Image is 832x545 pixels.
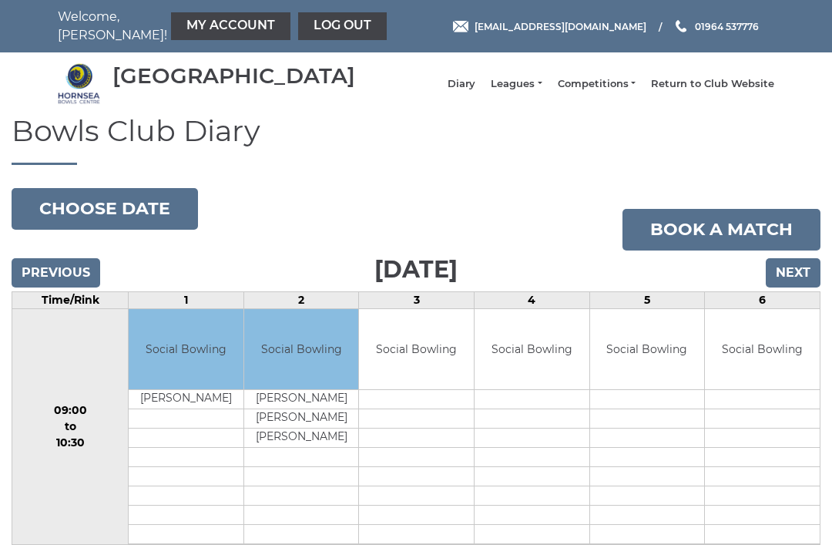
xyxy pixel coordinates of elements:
[622,209,820,251] a: Book a match
[58,62,100,105] img: Hornsea Bowls Centre
[244,409,359,429] td: [PERSON_NAME]
[705,309,820,390] td: Social Bowling
[589,291,705,308] td: 5
[359,291,475,308] td: 3
[58,8,343,45] nav: Welcome, [PERSON_NAME]!
[12,115,820,165] h1: Bowls Club Diary
[129,291,244,308] td: 1
[766,258,820,288] input: Next
[453,21,468,32] img: Email
[673,19,759,34] a: Phone us 01964 537776
[129,309,243,390] td: Social Bowling
[475,309,589,390] td: Social Bowling
[129,390,243,409] td: [PERSON_NAME]
[12,308,129,545] td: 09:00 to 10:30
[112,64,355,88] div: [GEOGRAPHIC_DATA]
[695,20,759,32] span: 01964 537776
[705,291,820,308] td: 6
[676,20,686,32] img: Phone us
[244,429,359,448] td: [PERSON_NAME]
[558,77,636,91] a: Competitions
[475,291,590,308] td: 4
[651,77,774,91] a: Return to Club Website
[491,77,542,91] a: Leagues
[453,19,646,34] a: Email [EMAIL_ADDRESS][DOMAIN_NAME]
[12,258,100,288] input: Previous
[244,390,359,409] td: [PERSON_NAME]
[12,188,198,230] button: Choose date
[243,291,359,308] td: 2
[244,309,359,390] td: Social Bowling
[359,309,474,390] td: Social Bowling
[298,12,387,40] a: Log out
[12,291,129,308] td: Time/Rink
[475,20,646,32] span: [EMAIL_ADDRESS][DOMAIN_NAME]
[590,309,705,390] td: Social Bowling
[171,12,290,40] a: My Account
[448,77,475,91] a: Diary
